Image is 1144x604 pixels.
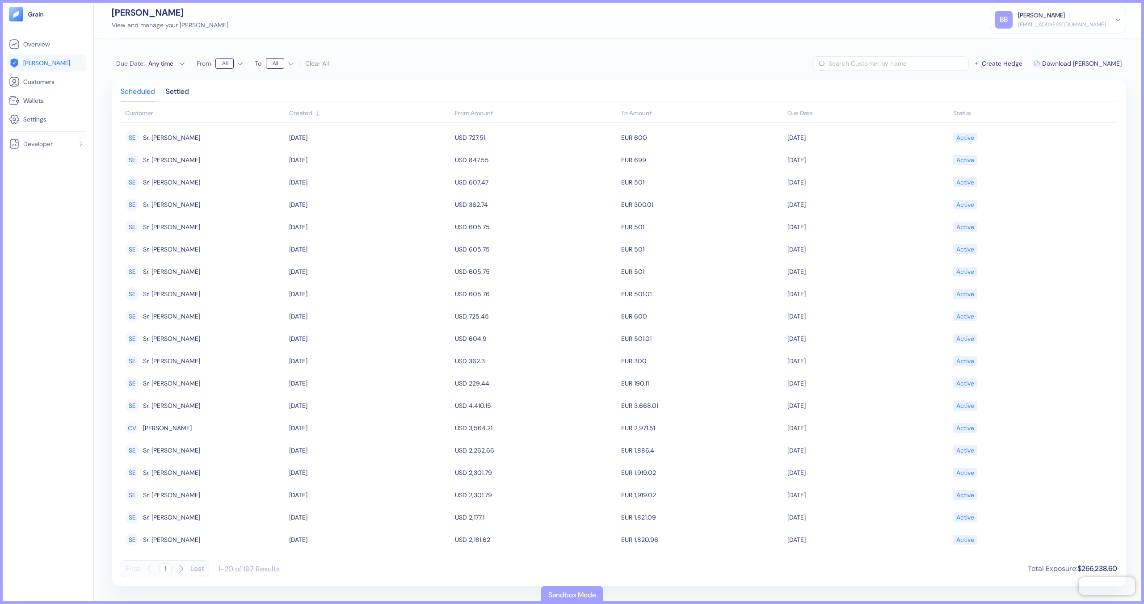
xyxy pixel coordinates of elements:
[785,260,951,283] td: [DATE]
[9,39,84,50] a: Overview
[785,461,951,484] td: [DATE]
[619,372,785,394] td: EUR 190.11
[121,105,287,123] th: Customer
[287,126,453,149] td: [DATE]
[125,332,139,345] div: SE
[785,350,951,372] td: [DATE]
[956,219,974,235] div: Active
[453,484,619,506] td: USD 2,301.79
[619,149,785,171] td: EUR 699
[619,283,785,305] td: EUR 501.01
[956,309,974,324] div: Active
[121,88,155,101] div: Scheduled
[125,421,139,435] div: CV
[125,377,139,390] div: SE
[619,461,785,484] td: EUR 1,919.02
[956,197,974,212] div: Active
[143,420,192,436] span: Christina Virtuoso
[116,59,145,68] span: Due Date :
[956,532,974,547] div: Active
[287,238,453,260] td: [DATE]
[125,243,139,256] div: SE
[453,461,619,484] td: USD 2,301.79
[23,96,44,105] span: Wallets
[619,327,785,350] td: EUR 501.01
[125,511,139,524] div: SE
[1018,21,1106,29] div: [EMAIL_ADDRESS][DOMAIN_NAME]
[287,216,453,238] td: [DATE]
[453,238,619,260] td: USD 605.75
[785,305,951,327] td: [DATE]
[785,528,951,551] td: [DATE]
[287,439,453,461] td: [DATE]
[287,283,453,305] td: [DATE]
[143,197,200,212] span: Sr. Elier Perez
[956,443,974,458] div: Active
[143,152,200,168] span: Sr. Elier Perez
[453,105,619,123] th: From Amount
[143,175,200,190] span: Sr. Elier Perez
[982,60,1022,67] span: Create Hedge
[956,398,974,413] div: Active
[785,149,951,171] td: [DATE]
[116,59,185,68] button: Due Date:Any time
[973,60,1022,67] button: Create Hedge
[125,488,139,502] div: SE
[215,56,244,71] button: From
[287,528,453,551] td: [DATE]
[956,487,974,503] div: Active
[125,176,139,189] div: SE
[453,394,619,417] td: USD 4,410.15
[956,510,974,525] div: Active
[143,443,200,458] span: Sr. Elier Perez
[785,171,951,193] td: [DATE]
[125,220,139,234] div: SE
[289,109,451,118] div: Sort ascending
[619,417,785,439] td: EUR 2,971.51
[785,372,951,394] td: [DATE]
[548,590,596,600] div: Sandbox Mode
[143,264,200,279] span: Sr. Elier Perez
[785,283,951,305] td: [DATE]
[453,216,619,238] td: USD 605.75
[453,283,619,305] td: USD 605.76
[995,11,1013,29] div: BB
[619,171,785,193] td: EUR 501
[453,171,619,193] td: USD 607.47
[785,216,951,238] td: [DATE]
[956,130,974,145] div: Active
[23,115,46,124] span: Settings
[785,417,951,439] td: [DATE]
[1018,11,1065,20] div: [PERSON_NAME]
[785,484,951,506] td: [DATE]
[453,327,619,350] td: USD 604.9
[785,327,951,350] td: [DATE]
[125,354,139,368] div: SE
[619,260,785,283] td: EUR 501
[287,350,453,372] td: [DATE]
[125,466,139,479] div: SE
[785,394,951,417] td: [DATE]
[125,444,139,457] div: SE
[787,109,949,118] div: Sort ascending
[197,60,211,67] label: From
[143,398,200,413] span: Sr. Elier Perez
[953,109,1113,118] div: Sort ascending
[143,376,200,391] span: Sr. Elier Perez
[619,105,785,123] th: To Amount
[125,153,139,167] div: SE
[1034,60,1122,67] button: Download [PERSON_NAME]
[1079,577,1135,595] iframe: Chatra live chat
[125,310,139,323] div: SE
[453,126,619,149] td: USD 727.51
[143,487,200,503] span: Sr. Elier Perez
[453,439,619,461] td: USD 2,262.66
[453,149,619,171] td: USD 847.55
[453,506,619,528] td: USD 2,177.1
[287,484,453,506] td: [DATE]
[287,372,453,394] td: [DATE]
[619,439,785,461] td: EUR 1,886.4
[143,510,200,525] span: Sr. Elier Perez
[453,372,619,394] td: USD 229.44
